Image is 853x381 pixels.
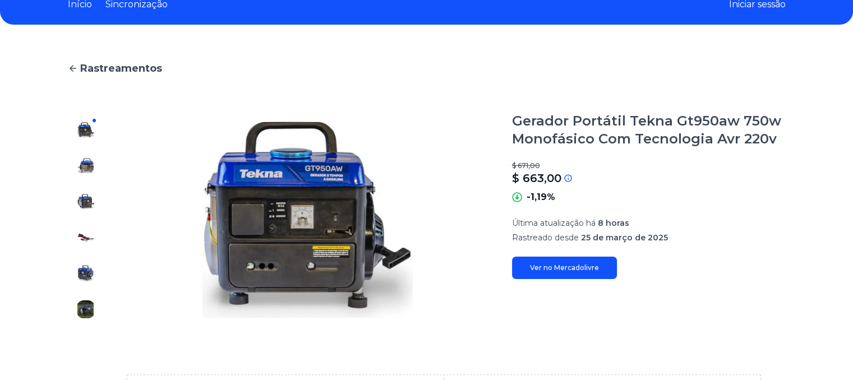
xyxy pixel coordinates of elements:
[530,263,599,272] font: Ver no Mercadolivre
[77,264,95,282] img: Gerador Portátil Tekna Gt950aw 750w Monofásico Com Tecnologia Avr 220v
[77,229,95,247] img: Gerador Portátil Tekna Gt950aw 750w Monofásico Com Tecnologia Avr 220v
[512,171,561,185] font: $ 663,00
[581,233,668,243] font: 25 de março de 2025
[77,157,95,175] img: Gerador Portátil Tekna Gt950aw 750w Monofásico Com Tecnologia Avr 220v
[512,218,596,228] font: Última atualização há
[512,257,617,279] a: Ver no Mercadolivre
[77,300,95,318] img: Gerador Portátil Tekna Gt950aw 750w Monofásico Com Tecnologia Avr 220v
[80,62,162,75] font: Rastreamentos
[598,218,629,228] font: 8 horas
[68,61,786,76] a: Rastreamentos
[77,121,95,139] img: Gerador Portátil Tekna Gt950aw 750w Monofásico Com Tecnologia Avr 220v
[512,233,579,243] font: Rastreado desde
[512,161,540,170] font: $ 671,00
[512,113,781,147] font: Gerador Portátil Tekna Gt950aw 750w Monofásico Com Tecnologia Avr 220v
[77,193,95,211] img: Gerador Portátil Tekna Gt950aw 750w Monofásico Com Tecnologia Avr 220v
[527,192,555,202] font: -1,19%
[126,112,490,327] img: Gerador Portátil Tekna Gt950aw 750w Monofásico Com Tecnologia Avr 220v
